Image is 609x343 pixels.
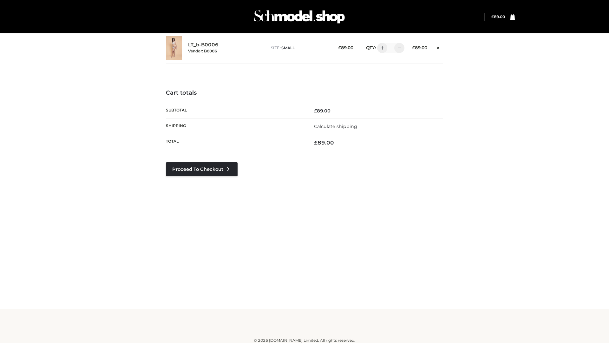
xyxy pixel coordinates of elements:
p: size : [271,45,328,51]
a: Remove this item [434,43,443,51]
a: Proceed to Checkout [166,162,238,176]
span: £ [314,139,318,146]
span: SMALL [281,45,295,50]
bdi: 89.00 [491,14,505,19]
img: LT_b-B0006 - SMALL [166,36,182,60]
th: Subtotal [166,103,304,118]
th: Total [166,134,304,151]
a: Calculate shipping [314,124,357,129]
span: £ [314,108,317,114]
bdi: 89.00 [314,108,331,114]
small: Vendor: B0006 [188,49,217,53]
bdi: 89.00 [338,45,353,50]
img: Schmodel Admin 964 [252,4,347,29]
a: £89.00 [491,14,505,19]
span: £ [412,45,415,50]
bdi: 89.00 [412,45,427,50]
div: QTY: [360,43,402,53]
span: £ [338,45,341,50]
th: Shipping [166,118,304,134]
bdi: 89.00 [314,139,334,146]
h4: Cart totals [166,90,443,97]
span: £ [491,14,494,19]
a: LT_b-B0006 [188,42,219,48]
